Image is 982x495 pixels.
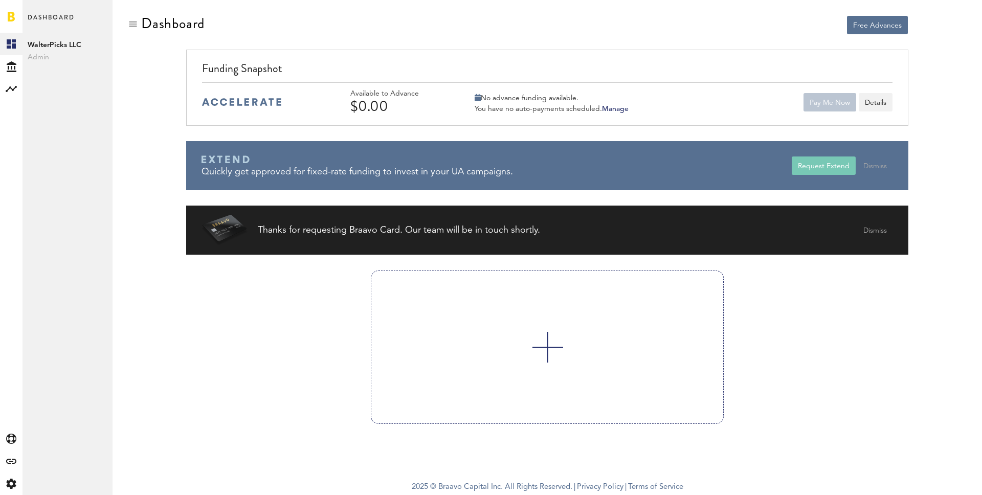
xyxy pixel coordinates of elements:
[202,215,248,245] img: Braavo Card
[804,93,856,111] button: Pay Me Now
[857,156,893,175] button: Dismiss
[202,60,892,82] div: Funding Snapshot
[350,98,448,115] div: $0.00
[859,93,892,111] button: Details
[412,480,572,495] span: 2025 © Braavo Capital Inc. All Rights Reserved.
[28,11,75,33] span: Dashboard
[847,16,908,34] button: Free Advances
[258,224,540,237] div: Thanks for requesting Braavo Card. Our team will be in touch shortly.
[475,104,629,114] div: You have no auto-payments scheduled.
[628,483,683,491] a: Terms of Service
[902,464,972,490] iframe: Opens a widget where you can find more information
[202,98,281,106] img: accelerate-medium-blue-logo.svg
[792,156,856,175] button: Request Extend
[857,221,893,239] button: Dismiss
[28,51,107,63] span: Admin
[350,89,448,98] div: Available to Advance
[577,483,623,491] a: Privacy Policy
[141,15,205,32] div: Dashboard
[602,105,629,112] a: Manage
[202,155,250,164] img: Braavo Extend
[475,94,629,103] div: No advance funding available.
[28,39,107,51] span: WalterPicks LLC
[202,166,791,178] div: Quickly get approved for fixed-rate funding to invest in your UA campaigns.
